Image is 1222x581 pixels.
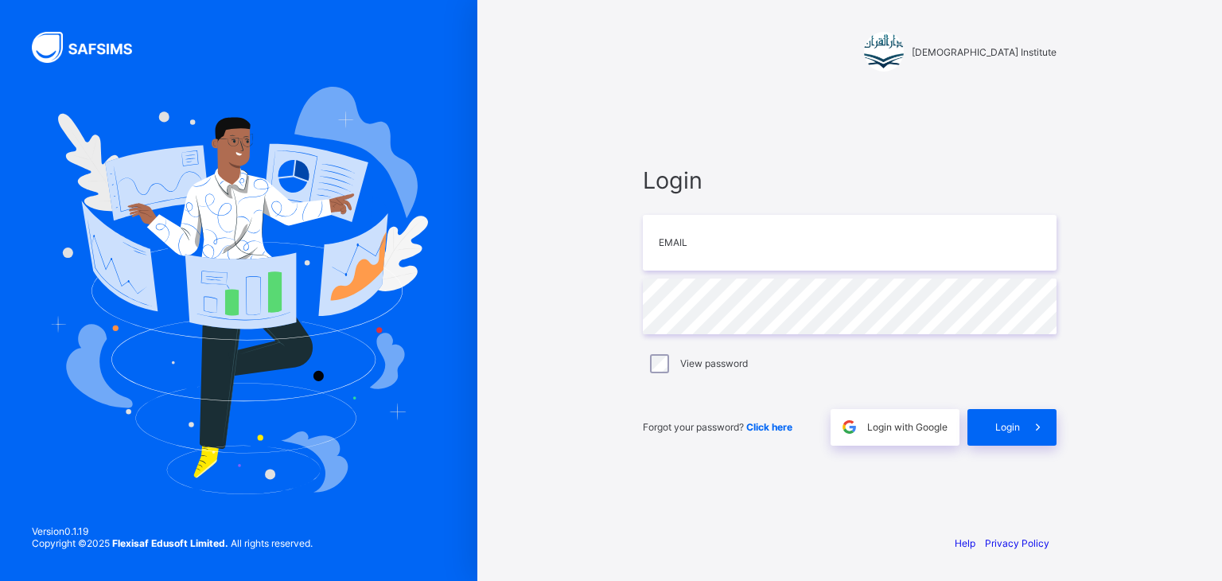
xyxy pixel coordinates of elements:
span: [DEMOGRAPHIC_DATA] Institute [912,46,1057,58]
img: SAFSIMS Logo [32,32,151,63]
a: Help [955,537,975,549]
a: Privacy Policy [985,537,1049,549]
span: Copyright © 2025 All rights reserved. [32,537,313,549]
img: google.396cfc9801f0270233282035f929180a.svg [840,418,858,436]
span: Version 0.1.19 [32,525,313,537]
span: Login [995,421,1020,433]
label: View password [680,357,748,369]
span: Login [643,166,1057,194]
span: Login with Google [867,421,948,433]
a: Click here [746,421,792,433]
strong: Flexisaf Edusoft Limited. [112,537,228,549]
span: Forgot your password? [643,421,792,433]
img: Hero Image [49,87,428,494]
